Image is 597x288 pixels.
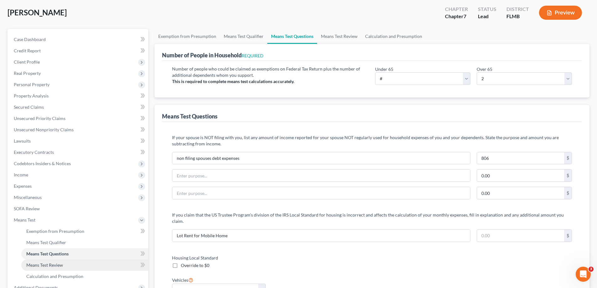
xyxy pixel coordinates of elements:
[172,170,470,181] input: Enter purpose...
[14,149,54,155] span: Executory Contracts
[463,13,466,19] span: 7
[14,116,65,121] span: Unsecured Priority Claims
[14,37,46,42] span: Case Dashboard
[14,206,40,211] span: SOFA Review
[172,276,193,284] label: Vehicles
[564,152,572,164] div: $
[14,161,71,166] span: Codebtors Insiders & Notices
[14,48,41,53] span: Credit Report
[506,13,529,20] div: FLMB
[9,90,148,102] a: Property Analysis
[478,13,496,20] div: Lead
[26,262,63,268] span: Means Test Review
[172,134,572,147] p: If your spouse is NOT filing with you, list any amount of income reported for your spouse NOT reg...
[375,66,393,72] label: Under 65
[477,170,564,181] input: 0.00
[172,187,470,199] input: Enter purpose...
[477,230,564,242] input: 0.00
[242,53,264,58] span: REQUIRED
[445,13,468,20] div: Chapter
[9,34,148,45] a: Case Dashboard
[477,66,492,72] label: Over 65
[14,195,42,200] span: Miscellaneous
[172,66,369,78] p: Number of people who could be claimed as exemptions on Federal Tax Return plus the number of addi...
[267,29,317,44] a: Means Test Questions
[26,274,83,279] span: Calculation and Presumption
[477,152,564,164] input: 0.00
[9,135,148,147] a: Lawsuits
[478,6,496,13] div: Status
[9,124,148,135] a: Unsecured Nonpriority Claims
[539,6,582,20] button: Preview
[14,138,31,144] span: Lawsuits
[154,29,220,44] a: Exemption from Presumption
[172,212,572,224] p: If you claim that the US Trustee Program's division of the IRS Local Standard for housing is inco...
[317,29,361,44] a: Means Test Review
[21,248,148,259] a: Means Test Questions
[26,251,69,256] span: Means Test Questions
[9,102,148,113] a: Secured Claims
[14,93,49,98] span: Property Analysis
[9,45,148,56] a: Credit Report
[14,59,40,65] span: Client Profile
[162,51,264,59] div: Number of People in Household
[9,203,148,214] a: SOFA Review
[477,187,564,199] input: 0.00
[564,187,572,199] div: $
[14,127,74,132] span: Unsecured Nonpriority Claims
[21,226,148,237] a: Exemption from Presumption
[589,267,594,272] span: 3
[14,217,35,223] span: Means Test
[172,79,294,84] strong: This is required to complete means test calculations accurately.
[26,228,84,234] span: Exemption from Presumption
[564,230,572,242] div: $
[445,6,468,13] div: Chapter
[361,29,426,44] a: Calculation and Presumption
[9,147,148,158] a: Executory Contracts
[172,152,470,164] input: Enter purpose...
[181,263,209,268] span: Override to $0
[21,271,148,282] a: Calculation and Presumption
[21,259,148,271] a: Means Test Review
[564,170,572,181] div: $
[162,113,217,120] div: Means Test Questions
[14,104,44,110] span: Secured Claims
[9,113,148,124] a: Unsecured Priority Claims
[172,230,470,242] input: Explanation for addtional amount...
[14,82,50,87] span: Personal Property
[21,237,148,248] a: Means Test Qualifier
[8,8,67,17] span: [PERSON_NAME]
[14,71,41,76] span: Real Property
[26,240,66,245] span: Means Test Qualifier
[506,6,529,13] div: District
[220,29,267,44] a: Means Test Qualifier
[576,267,591,282] iframe: Intercom live chat
[169,254,369,261] label: Housing Local Standard
[14,172,28,177] span: Income
[14,183,32,189] span: Expenses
